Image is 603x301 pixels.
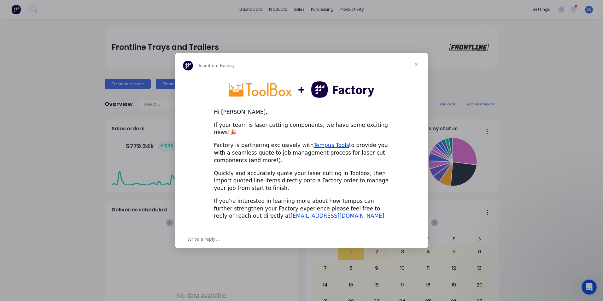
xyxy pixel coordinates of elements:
[214,109,389,116] div: Hi [PERSON_NAME],
[214,198,389,220] div: If you're interested in learning more about how Tempus can further strengthen your Factory experi...
[405,53,428,76] span: Close
[198,63,209,68] span: Team
[209,63,235,68] span: from Factory
[214,170,389,192] div: Quickly and accurately quote your laser cutting in Toolbox, then import quoted line items directl...
[214,121,389,137] div: If your team is laser cutting components, we have some exciting news!🎉
[214,142,389,164] div: Factory is partnering exclusively with to provide you with a seamless quote to job management pro...
[175,230,428,248] div: Open conversation and reply
[314,142,349,148] a: Tempus Tools
[187,235,220,243] span: Write a reply…
[183,61,193,71] img: Profile image for Team
[290,213,384,219] a: [EMAIL_ADDRESS][DOMAIN_NAME]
